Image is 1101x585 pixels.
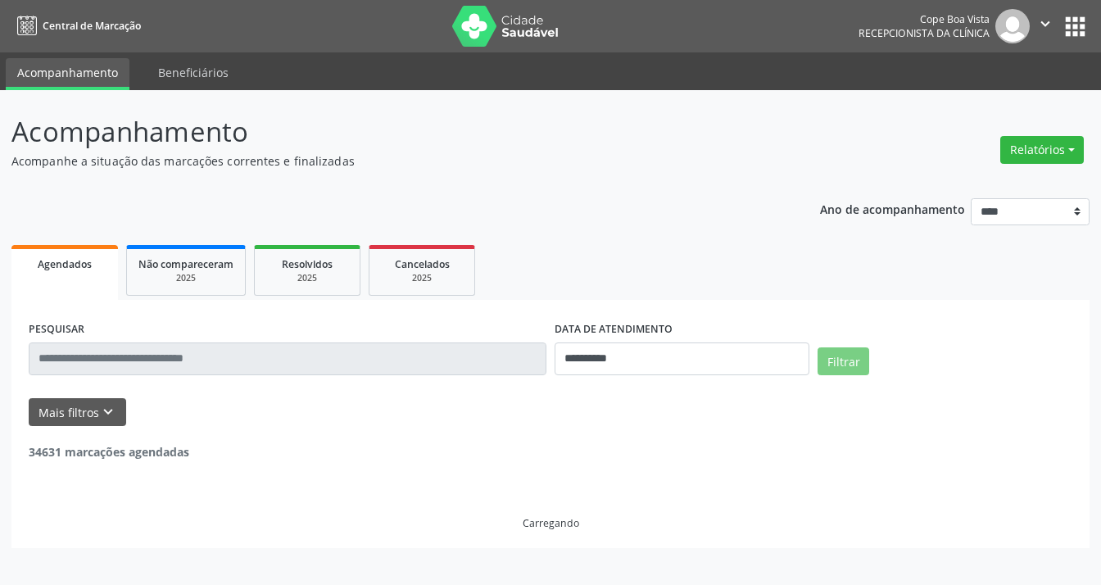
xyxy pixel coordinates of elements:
div: 2025 [381,272,463,284]
span: Central de Marcação [43,19,141,33]
img: img [995,9,1030,43]
button: apps [1061,12,1090,41]
div: Cope Boa Vista [859,12,990,26]
span: Agendados [38,257,92,271]
div: 2025 [266,272,348,284]
i:  [1036,15,1054,33]
p: Acompanhe a situação das marcações correntes e finalizadas [11,152,766,170]
button: Mais filtroskeyboard_arrow_down [29,398,126,427]
a: Central de Marcação [11,12,141,39]
label: PESQUISAR [29,317,84,342]
label: DATA DE ATENDIMENTO [555,317,673,342]
span: Cancelados [395,257,450,271]
button:  [1030,9,1061,43]
button: Relatórios [1000,136,1084,164]
button: Filtrar [818,347,869,375]
span: Recepcionista da clínica [859,26,990,40]
div: Carregando [523,516,579,530]
span: Não compareceram [138,257,233,271]
p: Ano de acompanhamento [820,198,965,219]
i: keyboard_arrow_down [99,403,117,421]
span: Resolvidos [282,257,333,271]
p: Acompanhamento [11,111,766,152]
a: Acompanhamento [6,58,129,90]
a: Beneficiários [147,58,240,87]
strong: 34631 marcações agendadas [29,444,189,460]
div: 2025 [138,272,233,284]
